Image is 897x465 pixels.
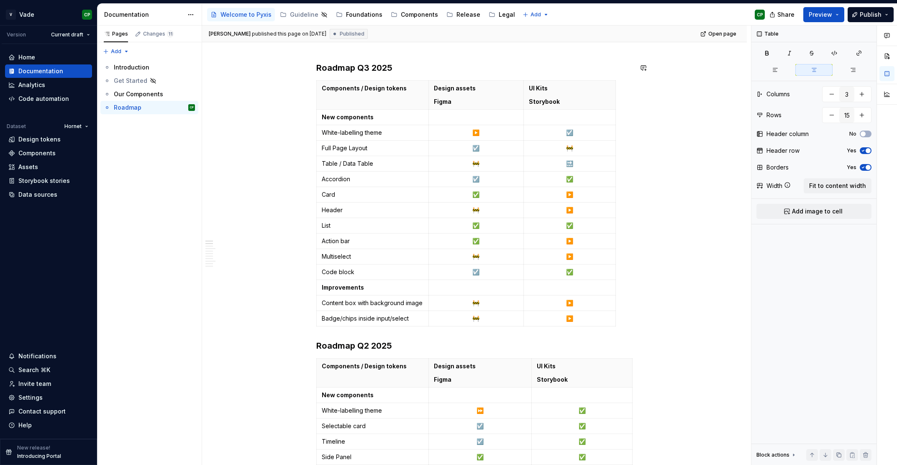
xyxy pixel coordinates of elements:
[340,31,364,37] span: Published
[322,206,423,214] p: Header
[18,380,51,388] div: Invite team
[5,64,92,78] a: Documentation
[18,53,35,62] div: Home
[434,98,519,106] p: Figma
[803,7,844,22] button: Preview
[401,10,438,19] div: Components
[5,363,92,377] button: Search ⌘K
[520,9,551,21] button: Add
[19,10,34,19] div: Vade
[100,74,198,87] a: Get Started
[757,11,763,18] div: CP
[18,135,61,144] div: Design tokens
[316,340,633,352] h3: Roadmap Q2 2025
[322,437,423,446] p: Timeline
[434,406,527,415] p: ⏩️
[529,299,610,307] p: ▶️
[100,46,132,57] button: Add
[61,121,92,132] button: Hornet
[766,146,800,155] div: Header row
[322,84,423,92] p: Components / Design tokens
[322,128,423,137] p: White-labelling theme
[434,437,527,446] p: ☑️
[537,453,627,461] p: ✅
[143,31,174,37] div: Changes
[5,51,92,64] a: Home
[434,84,519,92] p: Design assets
[18,163,38,171] div: Assets
[434,453,527,461] p: ✅
[5,405,92,418] button: Contact support
[537,376,568,383] strong: Storybook
[322,406,423,415] p: White-labelling theme
[5,92,92,105] a: Code automation
[18,67,63,75] div: Documentation
[322,362,423,370] p: Components / Design tokens
[322,175,423,183] p: Accordion
[290,10,318,19] div: Guideline
[485,8,518,21] a: Legal
[434,299,519,307] p: 🚧
[252,31,326,37] div: published this page on [DATE]
[529,314,610,323] p: ▶️
[434,362,527,370] p: Design assets
[7,123,26,130] div: Dataset
[18,149,56,157] div: Components
[756,204,871,219] button: Add image to cell
[434,268,519,276] p: ☑️
[18,95,69,103] div: Code automation
[537,422,627,430] p: ✅
[322,237,423,245] p: Action bar
[111,48,121,55] span: Add
[456,10,480,19] div: Release
[434,206,519,214] p: 🚧
[531,11,541,18] span: Add
[100,101,198,114] a: RoadmapCP
[529,175,610,183] p: ✅
[322,144,423,152] p: Full Page Layout
[104,31,128,37] div: Pages
[529,206,610,214] p: ▶️
[322,113,374,121] strong: New components
[114,90,163,98] div: Our Components
[529,190,610,199] p: ▶️
[708,31,736,37] span: Open page
[346,10,382,19] div: Foundations
[792,207,843,216] span: Add image to cell
[190,103,194,112] div: CP
[5,78,92,92] a: Analytics
[529,144,610,152] p: 🚧
[434,422,527,430] p: ☑️
[766,111,782,119] div: Rows
[51,31,83,38] span: Current draft
[765,7,800,22] button: Share
[529,84,610,92] p: UI Kits
[756,449,797,461] div: Block actions
[766,90,790,98] div: Columns
[443,8,484,21] a: Release
[5,174,92,188] a: Storybook stories
[114,63,149,72] div: Introduction
[537,406,627,415] p: ✅
[434,128,519,137] p: ▶️
[6,10,16,20] div: V
[100,61,198,114] div: Page tree
[322,159,423,168] p: Table / Data Table
[434,375,527,384] p: Figma
[434,314,519,323] p: 🚧
[809,10,832,19] span: Preview
[434,190,519,199] p: ✅
[5,391,92,404] a: Settings
[114,77,147,85] div: Get Started
[537,437,627,446] p: ✅
[5,188,92,201] a: Data sources
[860,10,882,19] span: Publish
[114,103,141,112] div: Roadmap
[18,393,43,402] div: Settings
[333,8,386,21] a: Foundations
[277,8,331,21] a: Guideline
[18,81,45,89] div: Analytics
[322,221,423,230] p: List
[84,11,90,18] div: CP
[100,61,198,74] a: Introduction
